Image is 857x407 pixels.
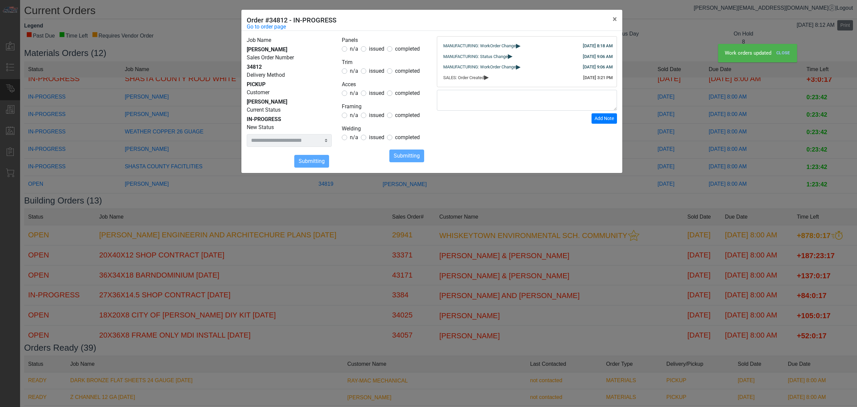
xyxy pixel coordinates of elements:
[443,43,611,49] div: MANUFACTURING: WorkOrder Change
[595,116,614,121] span: Add Note
[369,68,384,74] span: issued
[516,43,521,48] span: ▸
[484,75,489,79] span: ▸
[247,63,332,71] div: 34812
[247,23,286,31] a: Go to order page
[394,153,420,159] span: Submitting
[342,125,427,133] legend: Welding
[342,58,427,67] legend: Trim
[342,36,427,45] legend: Panels
[583,64,613,70] div: [DATE] 9:06 AM
[299,158,325,164] span: Submitting
[350,46,358,52] span: n/a
[583,53,613,60] div: [DATE] 9:06 AM
[389,150,424,162] button: Submitting
[369,90,384,96] span: issued
[443,64,611,70] div: MANUFACTURING: WorkOrder Change
[350,112,358,118] span: n/a
[342,80,427,89] legend: Acces
[247,106,281,114] label: Current Status
[774,48,793,59] a: Close
[369,46,384,52] span: issued
[395,46,420,52] span: completed
[508,54,513,58] span: ▸
[369,134,384,140] span: issued
[592,113,617,124] button: Add Note
[395,112,420,118] span: completed
[583,43,613,49] div: [DATE] 8:18 AM
[342,103,427,111] legend: Framing
[247,80,332,89] div: PICKUP
[247,46,287,53] span: [PERSON_NAME]
[583,74,613,81] div: [DATE] 3:21 PM
[350,90,358,96] span: n/a
[247,71,285,79] label: Delivery Method
[350,134,358,140] span: n/a
[247,15,336,25] h5: Order #34812 - IN-PROGRESS
[607,10,622,28] button: Close
[718,44,797,62] div: Work orders updated
[443,74,611,81] div: SALES: Order Created
[395,134,420,140] span: completed
[369,112,384,118] span: issued
[247,98,332,106] div: [PERSON_NAME]
[247,123,274,131] label: New Status
[395,90,420,96] span: completed
[247,89,269,97] label: Customer
[294,155,329,168] button: Submitting
[247,54,294,62] label: Sales Order Number
[350,68,358,74] span: n/a
[395,68,420,74] span: completed
[443,53,611,60] div: MANUFACTURING: Status Change
[247,115,332,123] div: IN-PROGRESS
[247,36,271,44] label: Job Name
[516,64,521,69] span: ▸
